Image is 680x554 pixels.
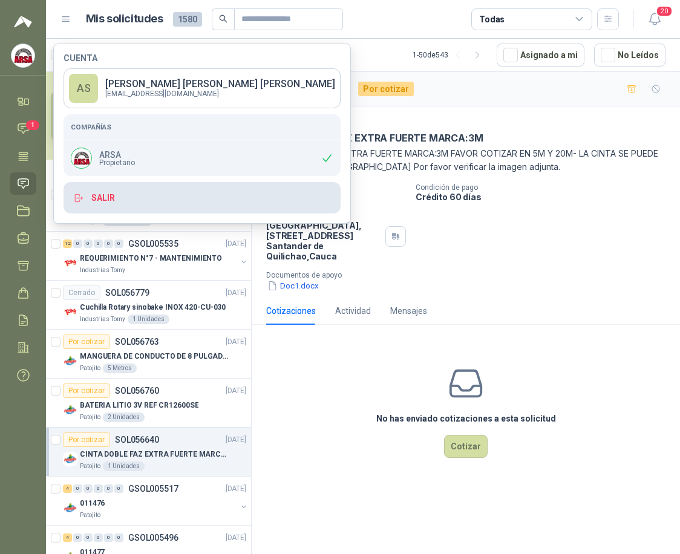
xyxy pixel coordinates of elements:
[80,363,100,373] p: Patojito
[80,266,125,275] p: Industrias Tomy
[128,314,169,324] div: 1 Unidades
[103,461,145,471] div: 1 Unidades
[266,220,381,261] p: [GEOGRAPHIC_DATA], [STREET_ADDRESS] Santander de Quilichao , Cauca
[80,449,230,460] p: CINTA DOBLE FAZ EXTRA FUERTE MARCA:3M
[46,379,251,428] a: Por cotizarSOL056760[DATE] Company LogoBATERIA LITIO 3V REF CR12600SEPatojito2 Unidades
[497,44,584,67] button: Asignado a mi
[63,256,77,270] img: Company Logo
[64,68,341,108] a: AS[PERSON_NAME] [PERSON_NAME] [PERSON_NAME][EMAIL_ADDRESS][DOMAIN_NAME]
[114,484,123,493] div: 0
[26,120,39,130] span: 1
[416,192,675,202] p: Crédito 60 días
[390,304,427,318] div: Mensajes
[266,147,665,174] p: CINTA DOBLE FAZ EXTRA FUERTE MARCA:3M FAVOR COTIZAR EN 5M Y 20M- LA CINTA SE PUEDE ENTREGAR EN [G...
[63,383,110,398] div: Por cotizar
[105,79,335,89] p: [PERSON_NAME] [PERSON_NAME] [PERSON_NAME]
[94,240,103,248] div: 0
[46,428,251,477] a: Por cotizarSOL056640[DATE] Company LogoCINTA DOBLE FAZ EXTRA FUERTE MARCA:3MPatojito1 Unidades
[14,15,32,29] img: Logo peakr
[94,484,103,493] div: 0
[376,412,556,425] h3: No has enviado cotizaciones a esta solicitud
[104,484,113,493] div: 0
[266,132,483,145] p: CINTA DOBLE FAZ EXTRA FUERTE MARCA:3M
[63,533,72,542] div: 4
[226,483,246,495] p: [DATE]
[266,304,316,318] div: Cotizaciones
[80,400,198,411] p: BATERIA LITIO 3V REF CR12600SE
[11,44,34,67] img: Company Logo
[226,238,246,250] p: [DATE]
[63,240,72,248] div: 12
[115,337,159,346] p: SOL056763
[99,151,135,159] p: ARSA
[103,363,137,373] div: 5 Metros
[63,452,77,466] img: Company Logo
[73,484,82,493] div: 0
[86,10,163,28] h1: Mis solicitudes
[63,285,100,300] div: Cerrado
[69,74,98,103] div: AS
[226,385,246,397] p: [DATE]
[656,5,673,17] span: 20
[80,314,125,324] p: Industrias Tomy
[104,240,113,248] div: 0
[444,435,488,458] button: Cotizar
[226,336,246,348] p: [DATE]
[73,240,82,248] div: 0
[128,484,178,493] p: GSOL005517
[64,140,341,176] div: Company LogoARSAPropietario
[219,15,227,23] span: search
[83,484,93,493] div: 0
[83,240,93,248] div: 0
[46,330,251,379] a: Por cotizarSOL056763[DATE] Company LogoMANGUERA DE CONDUCTO DE 8 PULGADAS DE ALAMBRE DE ACERO PUP...
[105,90,335,97] p: [EMAIL_ADDRESS][DOMAIN_NAME]
[173,12,202,27] span: 1580
[80,510,100,520] p: Patojito
[63,484,72,493] div: 4
[416,183,675,192] p: Condición de pago
[63,501,77,515] img: Company Logo
[80,461,100,471] p: Patojito
[64,182,341,213] button: Salir
[80,498,105,509] p: 011476
[105,288,149,297] p: SOL056779
[63,334,110,349] div: Por cotizar
[128,533,178,542] p: GSOL005496
[226,532,246,544] p: [DATE]
[80,302,226,313] p: Cuchilla Rotary sinobake INOX 420-CU-030
[64,54,341,62] h4: Cuenta
[63,236,249,275] a: 12 0 0 0 0 0 GSOL005535[DATE] Company LogoREQUERIMIENTO N°7 - MANTENIMIENTOIndustrias Tomy
[594,44,665,67] button: No Leídos
[71,148,91,168] img: Company Logo
[114,240,123,248] div: 0
[358,82,414,96] div: Por cotizar
[335,304,371,318] div: Actividad
[71,122,333,132] h5: Compañías
[63,305,77,319] img: Company Logo
[10,117,36,140] a: 1
[115,435,159,444] p: SOL056640
[128,240,178,248] p: GSOL005535
[104,533,113,542] div: 0
[226,434,246,446] p: [DATE]
[103,412,145,422] div: 2 Unidades
[80,412,100,422] p: Patojito
[73,533,82,542] div: 0
[80,351,230,362] p: MANGUERA DE CONDUCTO DE 8 PULGADAS DE ALAMBRE DE ACERO PU
[114,533,123,542] div: 0
[115,386,159,395] p: SOL056760
[266,271,675,279] p: Documentos de apoyo
[80,253,222,264] p: REQUERIMIENTO N°7 - MANTENIMIENTO
[644,8,665,30] button: 20
[413,45,487,65] div: 1 - 50 de 543
[63,432,110,447] div: Por cotizar
[226,287,246,299] p: [DATE]
[266,279,320,292] button: Doc1.docx
[479,13,505,26] div: Todas
[94,533,103,542] div: 0
[63,354,77,368] img: Company Logo
[83,533,93,542] div: 0
[46,281,251,330] a: CerradoSOL056779[DATE] Company LogoCuchilla Rotary sinobake INOX 420-CU-030Industrias Tomy1 Unidades
[99,159,135,166] span: Propietario
[63,403,77,417] img: Company Logo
